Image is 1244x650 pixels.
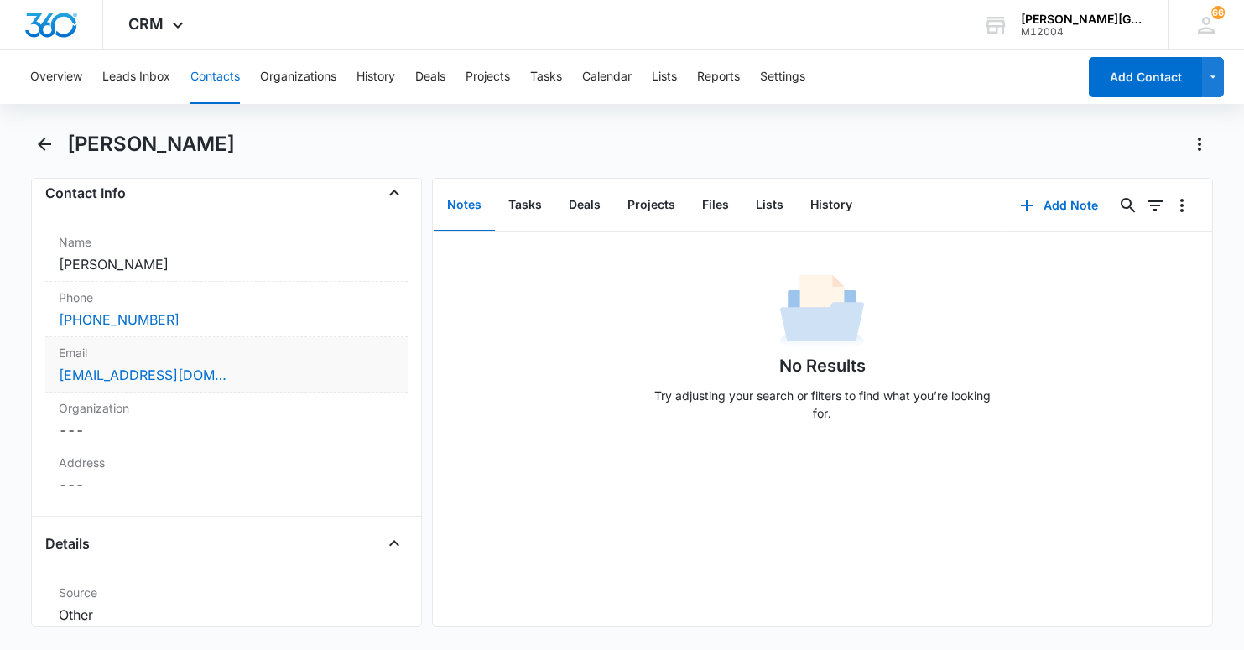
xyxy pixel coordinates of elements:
[555,179,614,231] button: Deals
[466,50,510,104] button: Projects
[742,179,797,231] button: Lists
[1169,192,1195,219] button: Overflow Menu
[614,179,689,231] button: Projects
[45,337,408,393] div: Email[EMAIL_ADDRESS][DOMAIN_NAME]
[381,530,408,557] button: Close
[652,50,677,104] button: Lists
[45,447,408,502] div: Address---
[59,344,394,361] label: Email
[381,179,408,206] button: Close
[1142,192,1169,219] button: Filters
[760,50,805,104] button: Settings
[45,577,408,632] div: SourceOther
[59,605,394,625] dd: Other
[45,533,90,554] h4: Details
[260,50,336,104] button: Organizations
[1186,131,1213,158] button: Actions
[59,475,394,495] dd: ---
[1021,13,1143,26] div: account name
[415,50,445,104] button: Deals
[530,50,562,104] button: Tasks
[646,387,998,422] p: Try adjusting your search or filters to find what you’re looking for.
[1089,57,1202,97] button: Add Contact
[1021,26,1143,38] div: account id
[190,50,240,104] button: Contacts
[1003,185,1115,226] button: Add Note
[59,289,394,306] label: Phone
[1211,6,1225,19] span: 66
[59,309,180,330] a: [PHONE_NUMBER]
[797,179,866,231] button: History
[689,179,742,231] button: Files
[45,393,408,447] div: Organization---
[45,226,408,282] div: Name[PERSON_NAME]
[45,282,408,337] div: Phone[PHONE_NUMBER]
[30,50,82,104] button: Overview
[434,179,495,231] button: Notes
[1211,6,1225,19] div: notifications count
[59,254,394,274] dd: [PERSON_NAME]
[59,365,226,385] a: [EMAIL_ADDRESS][DOMAIN_NAME]
[59,399,394,417] label: Organization
[59,454,394,471] label: Address
[357,50,395,104] button: History
[45,183,126,203] h4: Contact Info
[59,420,394,440] dd: ---
[31,131,57,158] button: Back
[67,132,235,157] h1: [PERSON_NAME]
[128,15,164,33] span: CRM
[102,50,170,104] button: Leads Inbox
[582,50,632,104] button: Calendar
[697,50,740,104] button: Reports
[1115,192,1142,219] button: Search...
[59,584,394,601] label: Source
[780,269,864,353] img: No Data
[779,353,866,378] h1: No Results
[59,233,394,251] label: Name
[495,179,555,231] button: Tasks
